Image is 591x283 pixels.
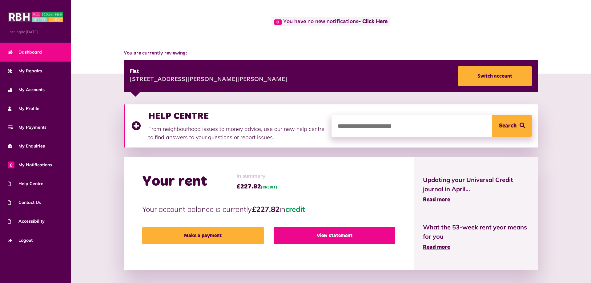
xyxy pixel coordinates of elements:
span: Help Centre [8,180,43,187]
span: What the 53-week rent year means for you [423,223,529,241]
span: Contact Us [8,199,41,206]
span: Read more [423,197,450,203]
p: Your account balance is currently in [142,204,396,215]
a: What the 53-week rent year means for you Read more [423,223,529,252]
span: credit [285,204,305,214]
span: 0 [274,19,282,25]
span: Logout [8,237,33,244]
h3: HELP CENTRE [148,111,326,122]
span: Accessibility [8,218,45,224]
span: (CREDIT) [261,186,277,189]
a: Switch account [458,66,532,86]
span: My Enquiries [8,143,45,149]
span: 0 [8,161,14,168]
a: Make a payment [142,227,264,244]
a: View statement [274,227,395,244]
span: My Repairs [8,68,42,74]
span: My Payments [8,124,46,131]
img: MyRBH [8,11,63,23]
p: From neighbourhood issues to money advice, use our new help centre to find answers to your questi... [148,125,326,141]
div: Flat [130,68,287,75]
a: - Click Here [358,19,388,25]
span: Read more [423,245,450,250]
strong: £227.82 [252,204,279,214]
span: My Accounts [8,87,45,93]
span: You have no new notifications [271,17,390,26]
span: My Profile [8,105,39,112]
span: Dashboard [8,49,42,55]
span: Updating your Universal Credit journal in April... [423,175,529,194]
span: £227.82 [236,182,277,191]
h2: Your rent [142,173,207,191]
a: Updating your Universal Credit journal in April... Read more [423,175,529,204]
span: My Notifications [8,162,52,168]
span: Last login: [DATE] [8,29,63,35]
span: You are currently reviewing: [124,50,538,57]
div: [STREET_ADDRESS][PERSON_NAME][PERSON_NAME] [130,75,287,84]
span: In summary [236,172,277,180]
